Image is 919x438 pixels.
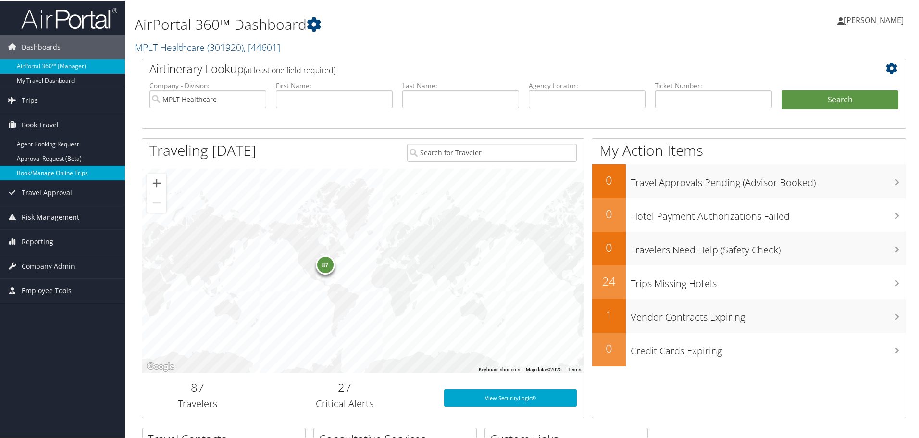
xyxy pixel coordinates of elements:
[260,378,430,395] h2: 27
[149,378,246,395] h2: 87
[631,204,906,222] h3: Hotel Payment Authorizations Failed
[207,40,244,53] span: ( 301920 )
[135,40,280,53] a: MPLT Healthcare
[529,80,646,89] label: Agency Locator:
[844,14,904,25] span: [PERSON_NAME]
[21,6,117,29] img: airportal-logo.png
[631,238,906,256] h3: Travelers Need Help (Safety Check)
[592,339,626,356] h2: 0
[592,205,626,221] h2: 0
[592,306,626,322] h2: 1
[407,143,577,161] input: Search for Traveler
[135,13,654,34] h1: AirPortal 360™ Dashboard
[592,238,626,255] h2: 0
[244,40,280,53] span: , [ 44601 ]
[315,254,335,274] div: 87
[631,338,906,357] h3: Credit Cards Expiring
[22,229,53,253] span: Reporting
[145,360,176,372] a: Open this area in Google Maps (opens a new window)
[655,80,772,89] label: Ticket Number:
[22,180,72,204] span: Travel Approval
[592,272,626,288] h2: 24
[147,173,166,192] button: Zoom in
[592,231,906,264] a: 0Travelers Need Help (Safety Check)
[22,88,38,112] span: Trips
[592,171,626,188] h2: 0
[22,278,72,302] span: Employee Tools
[526,366,562,371] span: Map data ©2025
[444,388,577,406] a: View SecurityLogic®
[631,271,906,289] h3: Trips Missing Hotels
[837,5,913,34] a: [PERSON_NAME]
[479,365,520,372] button: Keyboard shortcuts
[592,197,906,231] a: 0Hotel Payment Authorizations Failed
[149,139,256,160] h1: Traveling [DATE]
[631,305,906,323] h3: Vendor Contracts Expiring
[22,204,79,228] span: Risk Management
[145,360,176,372] img: Google
[147,192,166,212] button: Zoom out
[592,163,906,197] a: 0Travel Approvals Pending (Advisor Booked)
[782,89,898,109] button: Search
[149,80,266,89] label: Company - Division:
[568,366,581,371] a: Terms (opens in new tab)
[592,264,906,298] a: 24Trips Missing Hotels
[22,112,59,136] span: Book Travel
[149,396,246,410] h3: Travelers
[22,253,75,277] span: Company Admin
[244,64,335,75] span: (at least one field required)
[276,80,393,89] label: First Name:
[260,396,430,410] h3: Critical Alerts
[592,298,906,332] a: 1Vendor Contracts Expiring
[149,60,835,76] h2: Airtinerary Lookup
[631,170,906,188] h3: Travel Approvals Pending (Advisor Booked)
[592,332,906,365] a: 0Credit Cards Expiring
[402,80,519,89] label: Last Name:
[22,34,61,58] span: Dashboards
[592,139,906,160] h1: My Action Items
